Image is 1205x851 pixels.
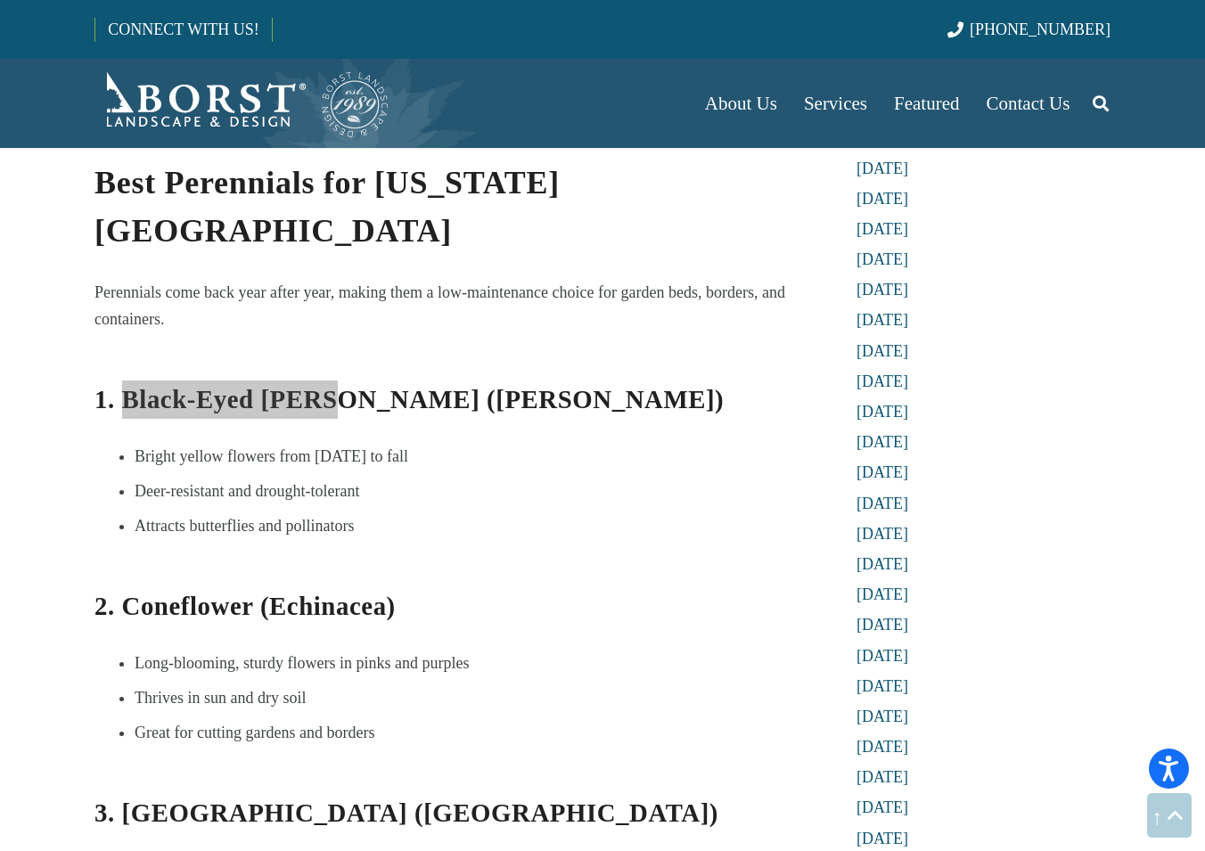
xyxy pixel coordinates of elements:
[857,708,908,725] a: [DATE]
[881,59,972,148] a: Featured
[94,68,390,139] a: Borst-Logo
[857,798,908,816] a: [DATE]
[1147,793,1192,838] a: Back to top
[135,689,306,707] span: Thrives in sun and dry soil
[804,93,867,114] span: Services
[857,463,908,481] a: [DATE]
[857,555,908,573] a: [DATE]
[857,160,908,177] a: [DATE]
[705,93,777,114] span: About Us
[791,59,881,148] a: Services
[95,8,271,51] a: CONNECT WITH US!
[970,20,1111,38] span: [PHONE_NUMBER]
[857,281,908,299] a: [DATE]
[857,250,908,268] a: [DATE]
[857,220,908,238] a: [DATE]
[135,517,354,535] span: Attracts butterflies and pollinators
[135,724,374,741] span: Great for cutting gardens and borders
[987,93,1070,114] span: Contact Us
[857,616,908,634] a: [DATE]
[692,59,791,148] a: About Us
[857,190,908,208] a: [DATE]
[857,585,908,603] a: [DATE]
[857,768,908,786] a: [DATE]
[857,830,908,847] a: [DATE]
[135,447,408,465] span: Bright yellow flowers from [DATE] to fall
[947,20,1111,38] a: [PHONE_NUMBER]
[857,403,908,421] a: [DATE]
[94,385,724,413] b: 1. Black-Eyed [PERSON_NAME] ([PERSON_NAME])
[857,311,908,329] a: [DATE]
[857,738,908,756] a: [DATE]
[857,525,908,543] a: [DATE]
[857,433,908,451] a: [DATE]
[135,482,360,500] span: Deer-resistant and drought-tolerant
[857,495,908,512] a: [DATE]
[94,798,718,827] b: 3. [GEOGRAPHIC_DATA] ([GEOGRAPHIC_DATA])
[857,342,908,360] a: [DATE]
[135,654,469,672] span: Long-blooming, sturdy flowers in pinks and purples
[857,677,908,695] a: [DATE]
[94,592,396,620] b: 2. Coneflower (Echinacea)
[973,59,1084,148] a: Contact Us
[857,372,908,390] a: [DATE]
[857,647,908,665] a: [DATE]
[94,165,560,249] b: Best Perennials for [US_STATE][GEOGRAPHIC_DATA]
[894,93,959,114] span: Featured
[94,283,785,328] span: Perennials come back year after year, making them a low-maintenance choice for garden beds, borde...
[1083,81,1119,126] a: Search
